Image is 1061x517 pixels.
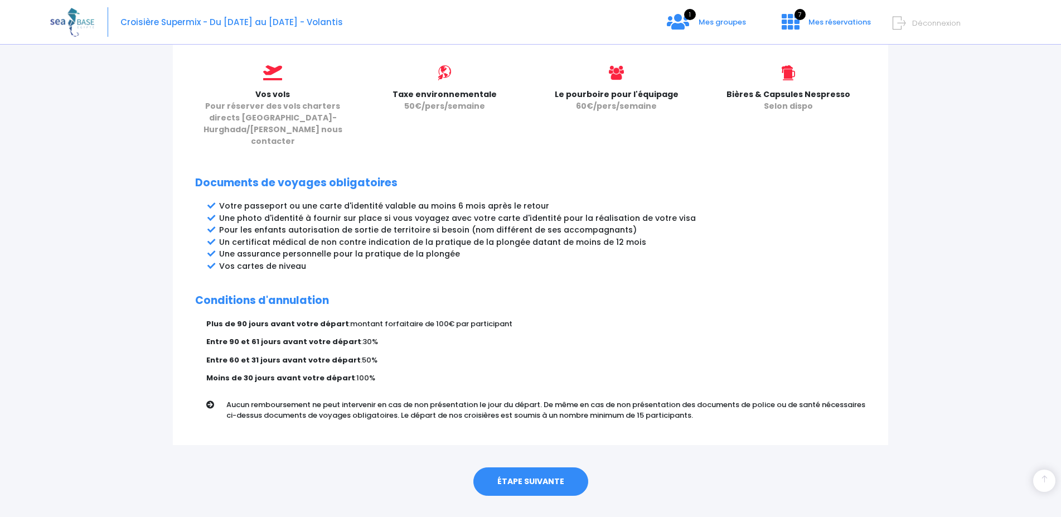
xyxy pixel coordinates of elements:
[711,89,866,112] p: Bières & Capsules Nespresso
[226,399,874,421] p: Aucun remboursement ne peut intervenir en cas de non présentation le jour du départ. De même en c...
[219,260,866,272] li: Vos cartes de niveau
[764,100,813,112] span: Selon dispo
[206,373,866,384] p: :
[219,248,866,260] li: Une assurance personnelle pour la pratique de la plongée
[195,89,350,147] p: Vos vols
[206,355,361,365] strong: Entre 60 et 31 jours avant votre départ
[263,65,282,80] img: icon_vols.svg
[219,224,866,236] li: Pour les enfants autorisation de sortie de territoire si besoin (nom différent de ses accompagnants)
[362,355,377,365] span: 50%
[219,236,866,248] li: Un certificat médical de non contre indication de la pratique de la plongée datant de moins de 12...
[219,200,866,212] li: Votre passeport ou une carte d'identité valable au moins 6 mois après le retour
[356,373,375,383] span: 100%
[609,65,624,80] img: icon_users@2x.png
[782,65,794,80] img: icon_biere.svg
[539,89,694,112] p: Le pourboire pour l'équipage
[204,100,342,147] span: Pour réserver des vols charters directs [GEOGRAPHIC_DATA]-Hurghada/[PERSON_NAME] nous contacter
[195,294,866,307] h2: Conditions d'annulation
[350,318,512,329] span: montant forfaitaire de 100€ par participant
[658,21,755,31] a: 1 Mes groupes
[367,89,522,112] p: Taxe environnementale
[773,21,878,31] a: 7 Mes réservations
[120,16,343,28] span: Croisière Supermix - Du [DATE] au [DATE] - Volantis
[195,177,866,190] h2: Documents de voyages obligatoires
[912,18,961,28] span: Déconnexion
[794,9,806,20] span: 7
[699,17,746,27] span: Mes groupes
[808,17,871,27] span: Mes réservations
[576,100,657,112] span: 60€/pers/semaine
[362,336,378,347] span: 30%
[219,212,866,224] li: Une photo d'identité à fournir sur place si vous voyagez avec votre carte d'identité pour la réal...
[206,318,866,330] p: :
[206,336,866,347] p: :
[404,100,485,112] span: 50€/pers/semaine
[206,373,355,383] strong: Moins de 30 jours avant votre départ
[473,467,588,496] a: ÉTAPE SUIVANTE
[684,9,696,20] span: 1
[206,318,349,329] strong: Plus de 90 jours avant votre départ
[437,65,452,80] img: icon_environment.svg
[206,355,866,366] p: :
[206,336,361,347] strong: Entre 90 et 61 jours avant votre départ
